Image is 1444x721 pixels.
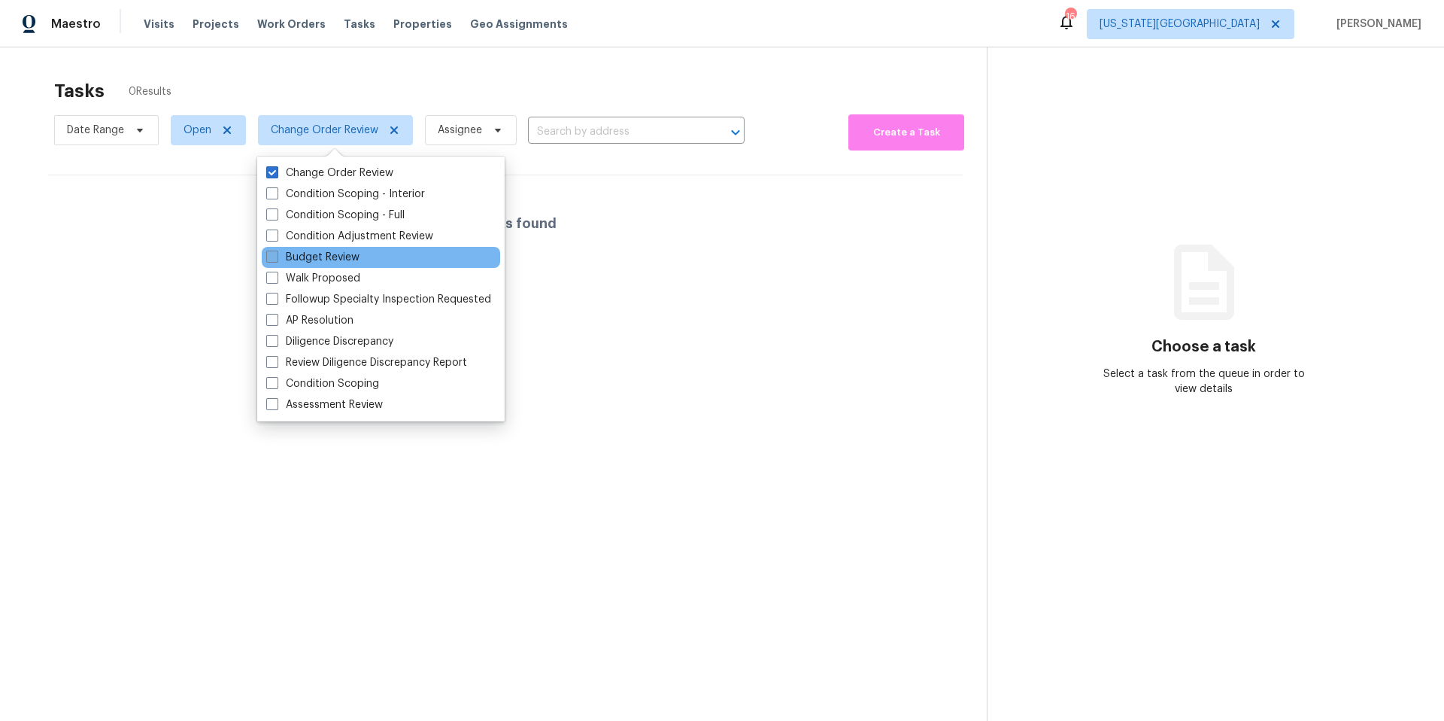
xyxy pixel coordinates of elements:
span: Work Orders [257,17,326,32]
label: Change Order Review [266,166,393,181]
label: Condition Scoping - Interior [266,187,425,202]
label: Condition Scoping [266,376,379,391]
input: Search by address [528,120,702,144]
h2: Tasks [54,84,105,99]
span: Projects [193,17,239,32]
span: 0 Results [129,84,171,99]
label: AP Resolution [266,313,353,328]
span: Properties [393,17,452,32]
span: Geo Assignments [470,17,568,32]
button: Create a Task [848,114,964,151]
span: [PERSON_NAME] [1330,17,1421,32]
span: Visits [144,17,174,32]
label: Assessment Review [266,397,383,412]
span: Maestro [51,17,101,32]
label: Review Diligence Discrepancy Report [266,355,467,370]
span: Open [184,123,211,138]
h4: No tasks found [454,216,557,231]
span: Assignee [438,123,482,138]
h3: Choose a task [1151,339,1256,354]
span: Tasks [344,19,375,29]
button: Open [725,122,746,143]
span: Date Range [67,123,124,138]
label: Budget Review [266,250,359,265]
span: Change Order Review [271,123,378,138]
div: Select a task from the queue in order to view details [1096,367,1312,397]
label: Diligence Discrepancy [266,334,393,349]
label: Condition Adjustment Review [266,229,433,244]
div: 16 [1065,9,1075,24]
label: Condition Scoping - Full [266,208,405,223]
label: Walk Proposed [266,271,360,286]
span: Create a Task [856,124,957,141]
span: [US_STATE][GEOGRAPHIC_DATA] [1100,17,1260,32]
label: Followup Specialty Inspection Requested [266,292,491,307]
